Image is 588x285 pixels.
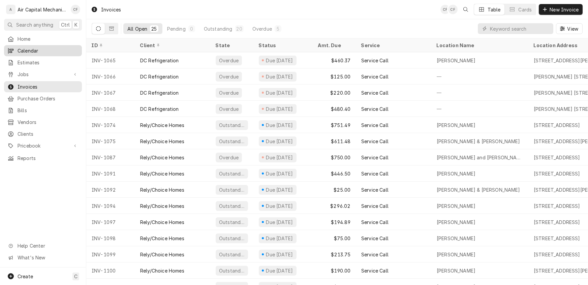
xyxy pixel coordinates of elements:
div: Location Name [437,42,522,49]
span: Ctrl [61,21,70,28]
div: Outstanding [218,122,245,129]
div: ID [92,42,128,49]
div: $750.00 [313,149,356,165]
div: Due [DATE] [265,89,294,96]
div: [STREET_ADDRESS] [534,219,580,226]
div: Due [DATE] [265,219,294,226]
a: Estimates [4,57,82,68]
div: INV-1099 [86,246,135,262]
div: Rely/Choice Homes [140,138,184,145]
div: 5 [276,25,280,32]
div: INV-1098 [86,230,135,246]
a: Go to Pricebook [4,140,82,151]
div: Rely/Choice Homes [140,267,184,274]
div: [STREET_ADDRESS] [534,251,580,258]
div: Service Call [361,138,389,145]
div: Outstanding [218,138,245,145]
div: $296.02 [313,198,356,214]
div: INV-1068 [86,101,135,117]
div: [PERSON_NAME] [437,235,475,242]
div: INV-1100 [86,262,135,279]
div: Outstanding [218,267,245,274]
div: Rely/Choice Homes [140,186,184,193]
div: Service Call [361,251,389,258]
div: INV-1091 [86,165,135,182]
span: Bills [18,107,79,114]
div: DC Refrigeration [140,89,179,96]
div: Outstanding [204,25,233,32]
div: $75.00 [313,230,356,246]
div: Service Call [361,57,389,64]
div: INV-1094 [86,198,135,214]
div: Amt. Due [318,42,349,49]
div: Service Call [361,89,389,96]
div: INV-1067 [86,85,135,101]
div: $611.48 [313,133,356,149]
span: Reports [18,155,79,162]
a: Purchase Orders [4,93,82,104]
div: $125.00 [313,68,356,85]
div: INV-1092 [86,182,135,198]
div: State [216,42,248,49]
div: Service Call [361,154,389,161]
div: [PERSON_NAME] [437,267,475,274]
div: $194.89 [313,214,356,230]
div: INV-1066 [86,68,135,85]
div: Service Call [361,267,389,274]
div: INV-1075 [86,133,135,149]
div: Status [259,42,306,49]
div: [PERSON_NAME] [437,122,475,129]
div: INV-1087 [86,149,135,165]
div: Charles Faure's Avatar [71,5,80,14]
a: Clients [4,128,82,139]
div: Due [DATE] [265,122,294,129]
div: Due [DATE] [265,235,294,242]
div: Rely/Choice Homes [140,235,184,242]
div: Due [DATE] [265,105,294,113]
div: Service Call [361,219,389,226]
div: DC Refrigeration [140,105,179,113]
a: Go to What's New [4,252,82,263]
div: Due [DATE] [265,186,294,193]
a: Bills [4,105,82,116]
div: CF [448,5,458,14]
div: $480.40 [313,101,356,117]
span: Jobs [18,71,68,78]
div: Rely/Choice Homes [140,251,184,258]
div: Outstanding [218,251,245,258]
div: Charles Faure's Avatar [440,5,450,14]
div: 0 [190,25,194,32]
div: Due [DATE] [265,154,294,161]
div: Table [488,6,501,13]
span: Estimates [18,59,79,66]
div: — [431,68,528,85]
a: Home [4,33,82,44]
div: Due [DATE] [265,251,294,258]
div: Service Call [361,122,389,129]
div: Pending [167,25,186,32]
a: Go to Help Center [4,240,82,251]
div: Rely/Choice Homes [140,122,184,129]
a: Invoices [4,81,82,92]
div: $220.00 [313,85,356,101]
div: — [431,101,528,117]
div: Cards [518,6,532,13]
div: Service Call [361,170,389,177]
div: Due [DATE] [265,57,294,64]
div: [PERSON_NAME] & [PERSON_NAME] [437,186,520,193]
div: INV-1074 [86,117,135,133]
div: [PERSON_NAME] [437,202,475,210]
button: View [556,23,583,34]
div: $190.00 [313,262,356,279]
div: A [6,5,16,14]
div: Outstanding [218,186,245,193]
span: New Invoice [548,6,580,13]
div: Due [DATE] [265,202,294,210]
div: [PERSON_NAME] [437,170,475,177]
div: Overdue [218,73,239,80]
div: Service [361,42,425,49]
div: Due [DATE] [265,267,294,274]
a: Calendar [4,45,82,56]
a: Go to Jobs [4,69,82,80]
div: [PERSON_NAME] and [PERSON_NAME] [437,154,523,161]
